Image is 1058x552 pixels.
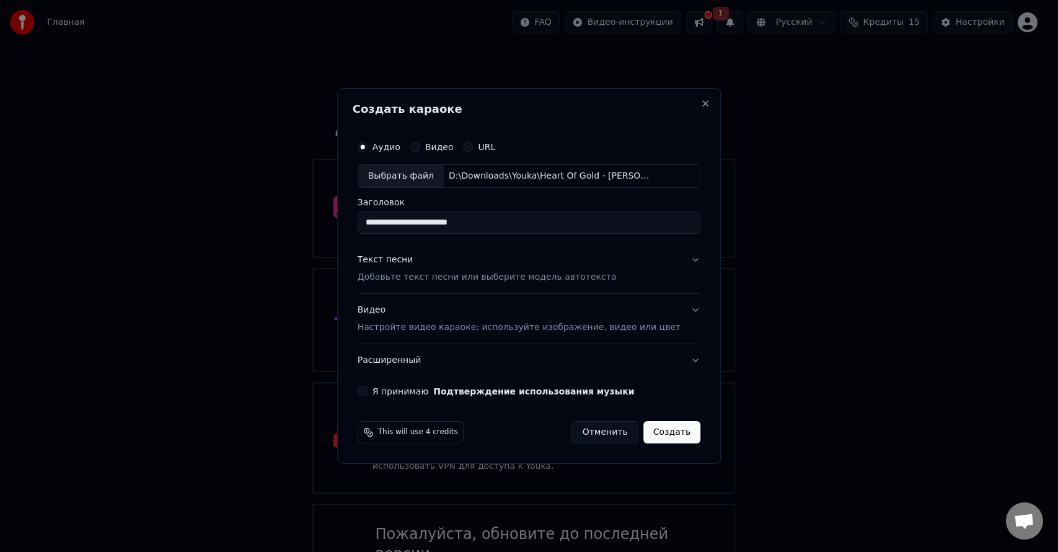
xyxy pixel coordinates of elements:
label: URL [478,143,496,151]
button: Расширенный [358,344,700,376]
div: Видео [358,304,681,334]
label: Видео [425,143,454,151]
div: Текст песни [358,254,413,266]
span: This will use 4 credits [378,427,458,437]
label: Заголовок [358,198,700,207]
div: Выбрать файл [358,165,444,187]
div: D:\Downloads\Youka\Heart Of Gold - [PERSON_NAME].mp3 [444,170,655,182]
h2: Создать караоке [353,104,705,115]
p: Добавьте текст песни или выберите модель автотекста [358,271,617,283]
button: ВидеоНастройте видео караоке: используйте изображение, видео или цвет [358,294,700,344]
p: Настройте видео караоке: используйте изображение, видео или цвет [358,321,681,334]
button: Я принимаю [433,387,634,396]
button: Текст песниДобавьте текст песни или выберите модель автотекста [358,244,700,293]
label: Аудио [373,143,400,151]
label: Я принимаю [373,387,635,396]
button: Создать [643,421,700,443]
button: Отменить [572,421,638,443]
